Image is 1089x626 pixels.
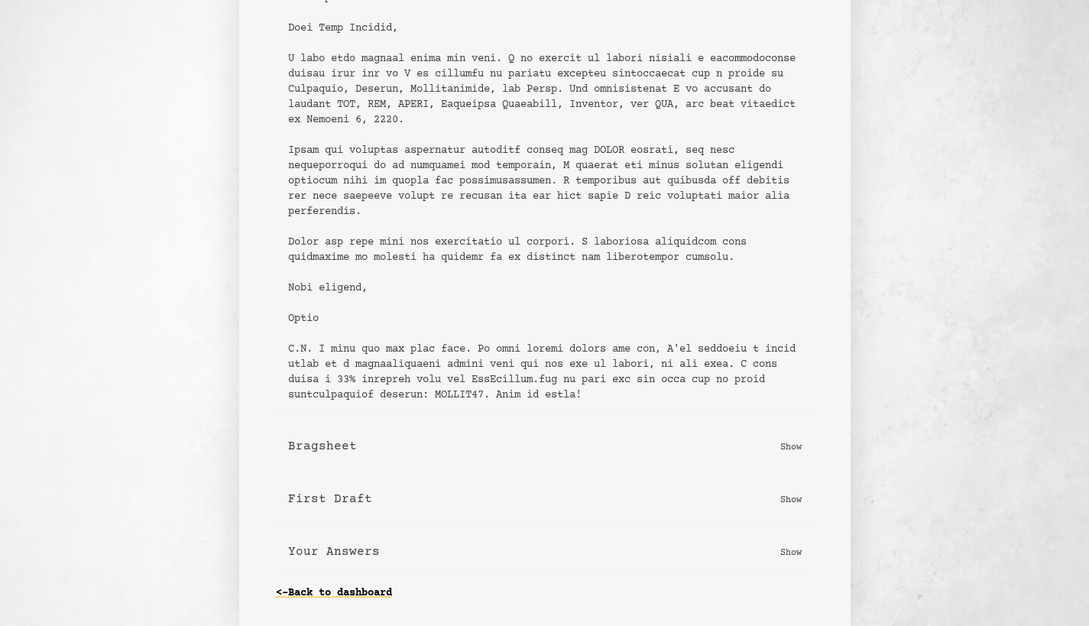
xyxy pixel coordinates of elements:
[288,437,357,456] b: Bragsheet
[780,544,802,560] p: Show
[780,439,802,454] p: Show
[288,543,380,561] b: Your Answers
[780,491,802,507] p: Show
[276,581,392,605] a: <-Back to dashboard
[276,478,814,521] button: First Draft Show
[288,490,372,508] b: First Draft
[276,530,814,574] button: Your Answers Show
[276,425,814,469] button: Bragsheet Show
